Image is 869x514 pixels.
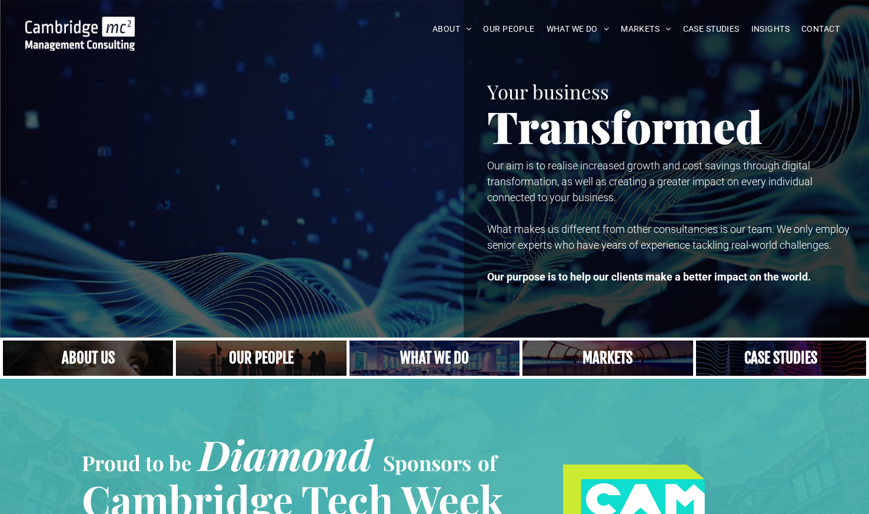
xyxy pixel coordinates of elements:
a: Close up of woman's face, centered on her eyes [3,341,173,376]
span: Your business [487,78,609,104]
a: CONTACT [795,20,845,38]
span: of [478,449,497,476]
span: Transformed [487,96,763,155]
span: Our aim is to realise increased growth and cost savings through digital transformation, as well a... [487,159,813,203]
a: OUR PEOPLE [477,20,540,38]
a: WHAT WE DO [541,20,615,38]
img: Go to Homepage [25,16,135,51]
span: Proud to be [82,449,192,476]
span: Diamond [198,426,372,482]
a: MARKETS [615,20,677,38]
span: Sponsors [383,449,471,476]
span: What makes us different from other consultancies is our team. We only employ senior experts who h... [487,223,850,251]
a: A crowd in silhouette at sunset, on a rise or lookout point [176,341,346,376]
strong: Our purpose is to help our clients make a better impact on the world. [487,271,811,283]
a: ABOUT [427,20,478,38]
a: Our Markets | Cambridge Management Consulting [522,341,692,376]
a: CASE STUDIES [677,20,745,38]
a: CASE STUDIES | See an Overview of All Our Case Studies | Cambridge Management Consulting [696,341,866,376]
a: Your Business Transformed | Cambridge Management Consulting [25,18,135,31]
a: INSIGHTS [745,20,795,38]
a: A yoga teacher lifting his whole body off the ground in the peacock pose [349,341,520,376]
